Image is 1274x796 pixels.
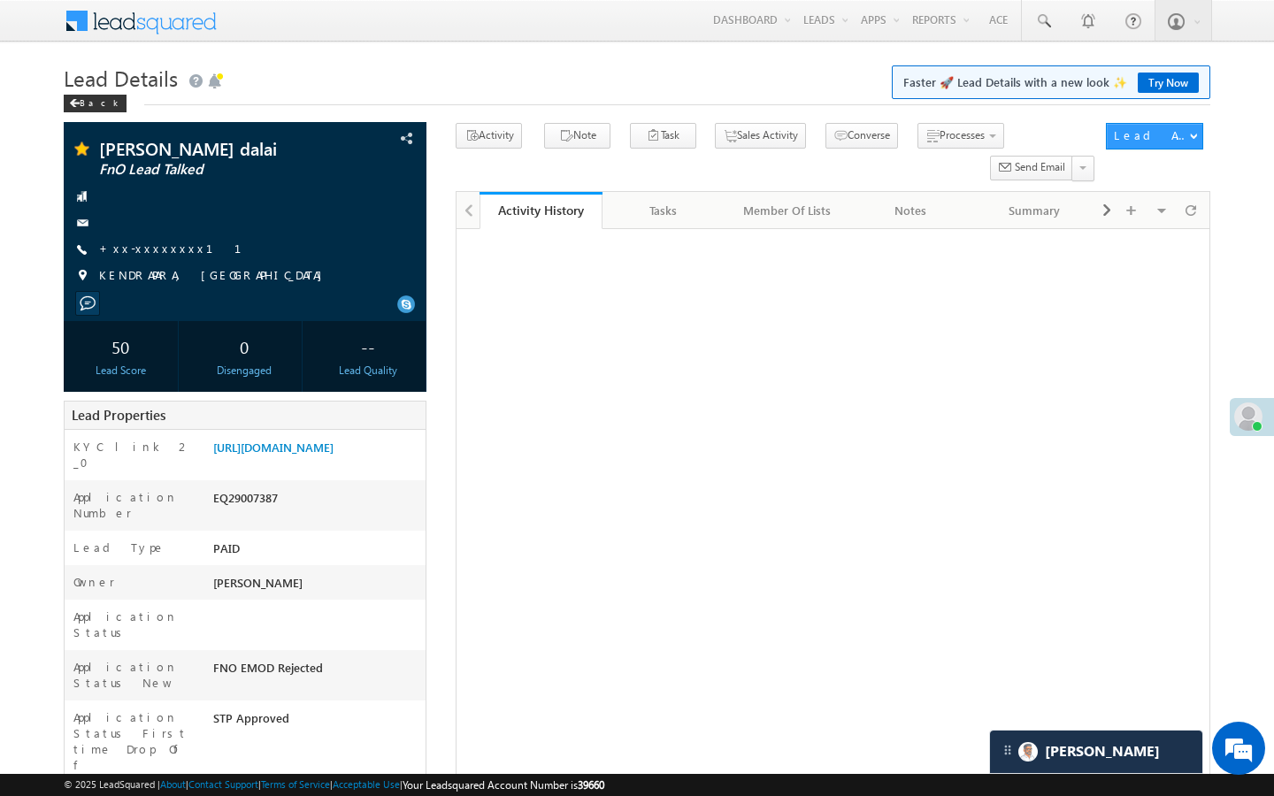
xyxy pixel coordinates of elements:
[73,608,196,640] label: Application Status
[480,192,603,229] a: Activity History
[715,123,806,149] button: Sales Activity
[192,330,297,363] div: 0
[64,95,127,112] div: Back
[493,202,590,218] div: Activity History
[64,777,604,793] span: © 2025 LeadSquared | | | | |
[99,267,331,285] span: KENDRAPARA, [GEOGRAPHIC_DATA]
[863,200,957,221] div: Notes
[849,192,973,229] a: Notes
[99,241,263,256] a: +xx-xxxxxxxx11
[99,161,323,179] span: FnO Lead Talked
[333,778,400,790] a: Acceptable Use
[73,489,196,521] label: Application Number
[213,440,334,455] a: [URL][DOMAIN_NAME]
[602,192,726,229] a: Tasks
[544,123,610,149] button: Note
[261,778,330,790] a: Terms of Service
[209,489,426,514] div: EQ29007387
[726,192,850,229] a: Member Of Lists
[1018,742,1038,762] img: Carter
[68,363,173,379] div: Lead Score
[617,200,710,221] div: Tasks
[1138,73,1199,93] a: Try Now
[1001,743,1015,757] img: carter-drag
[73,439,196,471] label: KYC link 2_0
[1015,159,1065,175] span: Send Email
[192,363,297,379] div: Disengaged
[989,730,1203,774] div: carter-dragCarter[PERSON_NAME]
[188,778,258,790] a: Contact Support
[990,156,1073,181] button: Send Email
[456,123,522,149] button: Activity
[64,94,135,109] a: Back
[209,659,426,684] div: FNO EMOD Rejected
[73,659,196,691] label: Application Status New
[209,540,426,564] div: PAID
[630,123,696,149] button: Task
[73,574,115,590] label: Owner
[73,540,165,555] label: Lead Type
[987,200,1081,221] div: Summary
[64,64,178,92] span: Lead Details
[940,128,985,142] span: Processes
[99,140,323,157] span: [PERSON_NAME] dalai
[741,200,834,221] div: Member Of Lists
[973,192,1097,229] a: Summary
[825,123,898,149] button: Converse
[72,406,165,424] span: Lead Properties
[160,778,186,790] a: About
[316,330,421,363] div: --
[316,363,421,379] div: Lead Quality
[578,778,604,792] span: 39660
[1106,123,1203,149] button: Lead Actions
[73,709,196,773] label: Application Status First time Drop Off
[209,709,426,734] div: STP Approved
[213,575,303,590] span: [PERSON_NAME]
[903,73,1199,91] span: Faster 🚀 Lead Details with a new look ✨
[1114,127,1189,143] div: Lead Actions
[917,123,1004,149] button: Processes
[68,330,173,363] div: 50
[1045,743,1160,760] span: Carter
[403,778,604,792] span: Your Leadsquared Account Number is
